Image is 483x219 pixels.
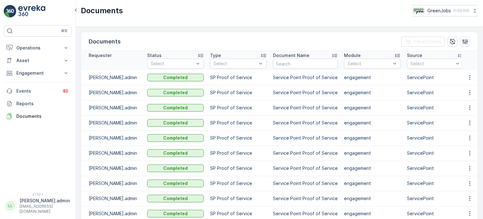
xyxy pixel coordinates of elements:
[147,180,204,187] button: Completed
[163,120,188,126] p: Completed
[407,195,464,202] p: ServicePoint
[5,201,15,211] div: LL
[273,210,338,217] p: Service Point Proof of Service
[89,74,141,81] p: [PERSON_NAME].admin
[344,165,401,171] p: engagement
[4,5,16,18] img: logo
[63,89,68,94] p: 82
[163,135,188,141] p: Completed
[89,165,141,171] p: [PERSON_NAME].admin
[4,42,72,54] button: Operations
[89,120,141,126] p: [PERSON_NAME].admin
[407,105,464,111] p: ServicePoint
[273,59,338,69] input: Search
[210,135,267,141] p: SP Proof of Service
[273,105,338,111] p: Service Point Proof of Service
[4,110,72,123] a: Documents
[163,195,188,202] p: Completed
[210,120,267,126] p: SP Proof of Service
[147,149,204,157] button: Completed
[89,37,121,46] p: Documents
[147,134,204,142] button: Completed
[210,74,267,81] p: SP Proof of Service
[89,210,141,217] p: [PERSON_NAME].admin
[344,210,401,217] p: engagement
[273,52,309,59] p: Document Name
[210,180,267,187] p: SP Proof of Service
[19,204,70,214] p: [EMAIL_ADDRESS][DOMAIN_NAME]
[344,180,401,187] p: engagement
[210,150,267,156] p: SP Proof of Service
[163,105,188,111] p: Completed
[89,195,141,202] p: [PERSON_NAME].admin
[412,5,478,16] button: GreenJobs(+02:00)
[16,70,59,76] p: Engagement
[407,210,464,217] p: ServicePoint
[89,52,112,59] p: Requester
[4,54,72,67] button: Asset
[210,210,267,217] p: SP Proof of Service
[210,105,267,111] p: SP Proof of Service
[210,52,221,59] p: Type
[410,61,454,67] p: Select
[344,135,401,141] p: engagement
[453,8,469,13] p: ( +02:00 )
[273,180,338,187] p: Service Point Proof of Service
[4,97,72,110] a: Reports
[147,89,204,96] button: Completed
[61,28,67,33] p: ⌘B
[19,198,70,204] p: [PERSON_NAME].admin
[89,135,141,141] p: [PERSON_NAME].admin
[4,85,72,97] a: Events82
[210,89,267,96] p: SP Proof of Service
[344,120,401,126] p: engagement
[344,89,401,96] p: engagement
[147,119,204,127] button: Completed
[147,210,204,217] button: Completed
[16,88,58,94] p: Events
[344,74,401,81] p: engagement
[273,74,338,81] p: Service Point Proof of Service
[147,104,204,112] button: Completed
[4,198,72,214] button: LL[PERSON_NAME].admin[EMAIL_ADDRESS][DOMAIN_NAME]
[89,180,141,187] p: [PERSON_NAME].admin
[18,5,45,18] img: logo_light-DOdMpM7g.png
[344,52,361,59] p: Module
[407,165,464,171] p: ServicePoint
[163,89,188,96] p: Completed
[344,195,401,202] p: engagement
[163,180,188,187] p: Completed
[273,150,338,156] p: Service Point Proof of Service
[401,37,445,47] button: Clear Filters
[407,150,464,156] p: ServicePoint
[407,180,464,187] p: ServicePoint
[147,164,204,172] button: Completed
[273,120,338,126] p: Service Point Proof of Service
[89,105,141,111] p: [PERSON_NAME].admin
[147,195,204,202] button: Completed
[273,135,338,141] p: Service Point Proof of Service
[4,193,72,196] span: v 1.50.1
[407,74,464,81] p: ServicePoint
[273,165,338,171] p: Service Point Proof of Service
[214,61,257,67] p: Select
[81,6,123,16] p: Documents
[344,105,401,111] p: engagement
[16,113,69,119] p: Documents
[89,150,141,156] p: [PERSON_NAME].admin
[163,74,188,81] p: Completed
[16,45,59,51] p: Operations
[344,150,401,156] p: engagement
[407,89,464,96] p: ServicePoint
[210,195,267,202] p: SP Proof of Service
[412,7,425,14] img: Green_Jobs_Logo.png
[427,8,451,14] p: GreenJobs
[407,52,422,59] p: Source
[147,74,204,81] button: Completed
[16,101,69,107] p: Reports
[16,57,59,64] p: Asset
[4,67,72,79] button: Engagement
[163,150,188,156] p: Completed
[407,120,464,126] p: ServicePoint
[407,135,464,141] p: ServicePoint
